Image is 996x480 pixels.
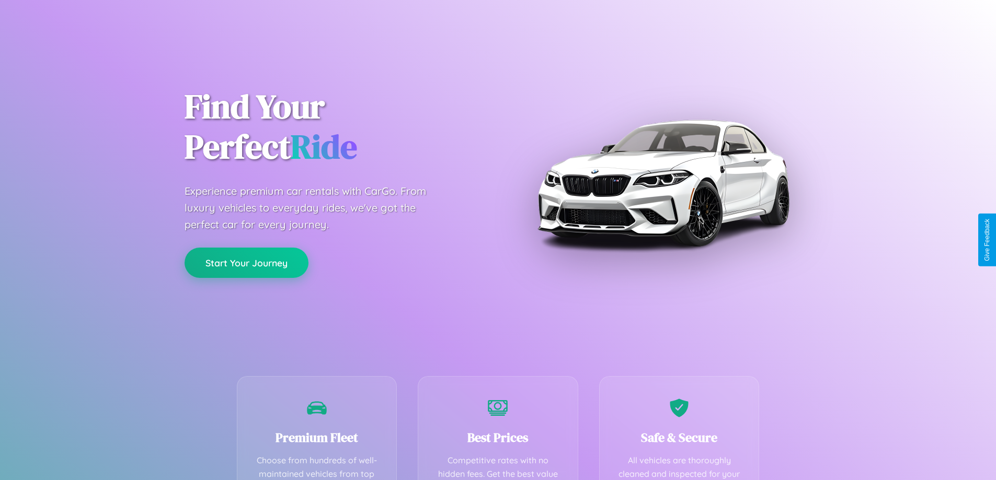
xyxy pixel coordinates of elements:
button: Start Your Journey [185,248,308,278]
div: Give Feedback [983,219,991,261]
h1: Find Your Perfect [185,87,483,167]
h3: Safe & Secure [615,429,743,446]
span: Ride [291,124,357,169]
p: Experience premium car rentals with CarGo. From luxury vehicles to everyday rides, we've got the ... [185,183,446,233]
h3: Best Prices [434,429,562,446]
h3: Premium Fleet [253,429,381,446]
img: Premium BMW car rental vehicle [532,52,794,313]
